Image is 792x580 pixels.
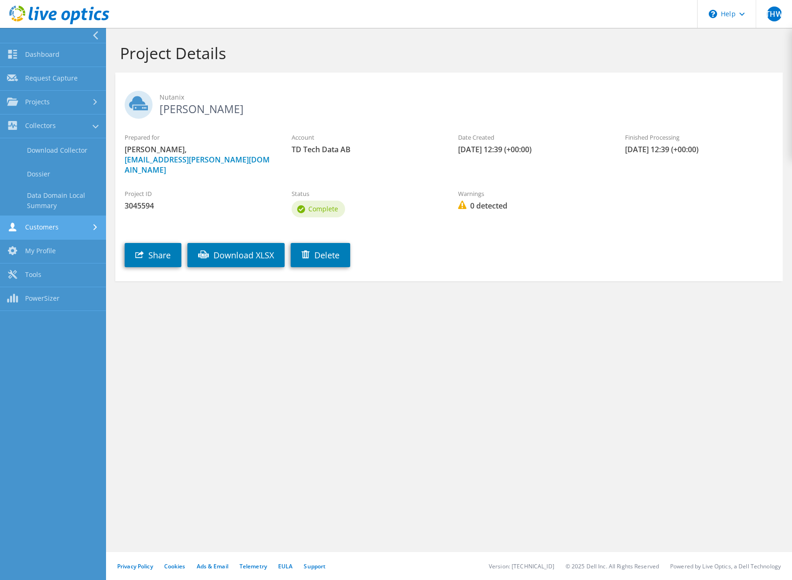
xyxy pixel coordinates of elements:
[458,189,606,198] label: Warnings
[670,562,781,570] li: Powered by Live Optics, a Dell Technology
[117,562,153,570] a: Privacy Policy
[120,43,773,63] h1: Project Details
[125,201,273,211] span: 3045594
[566,562,659,570] li: © 2025 Dell Inc. All Rights Reserved
[160,92,773,102] span: Nutanix
[458,144,606,155] span: [DATE] 12:39 (+00:00)
[489,562,554,570] li: Version: [TECHNICAL_ID]
[767,7,782,21] span: THW
[304,562,326,570] a: Support
[278,562,293,570] a: EULA
[125,91,773,114] h2: [PERSON_NAME]
[291,243,350,267] a: Delete
[125,144,273,175] span: [PERSON_NAME],
[187,243,285,267] a: Download XLSX
[240,562,267,570] a: Telemetry
[125,189,273,198] label: Project ID
[292,144,440,155] span: TD Tech Data AB
[125,243,181,267] a: Share
[125,133,273,142] label: Prepared for
[164,562,186,570] a: Cookies
[625,144,773,155] span: [DATE] 12:39 (+00:00)
[458,133,606,142] label: Date Created
[308,204,338,213] span: Complete
[125,155,270,175] a: [EMAIL_ADDRESS][PERSON_NAME][DOMAIN_NAME]
[292,133,440,142] label: Account
[458,201,606,211] span: 0 detected
[625,133,773,142] label: Finished Processing
[292,189,440,198] label: Status
[709,10,717,18] svg: \n
[197,562,228,570] a: Ads & Email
